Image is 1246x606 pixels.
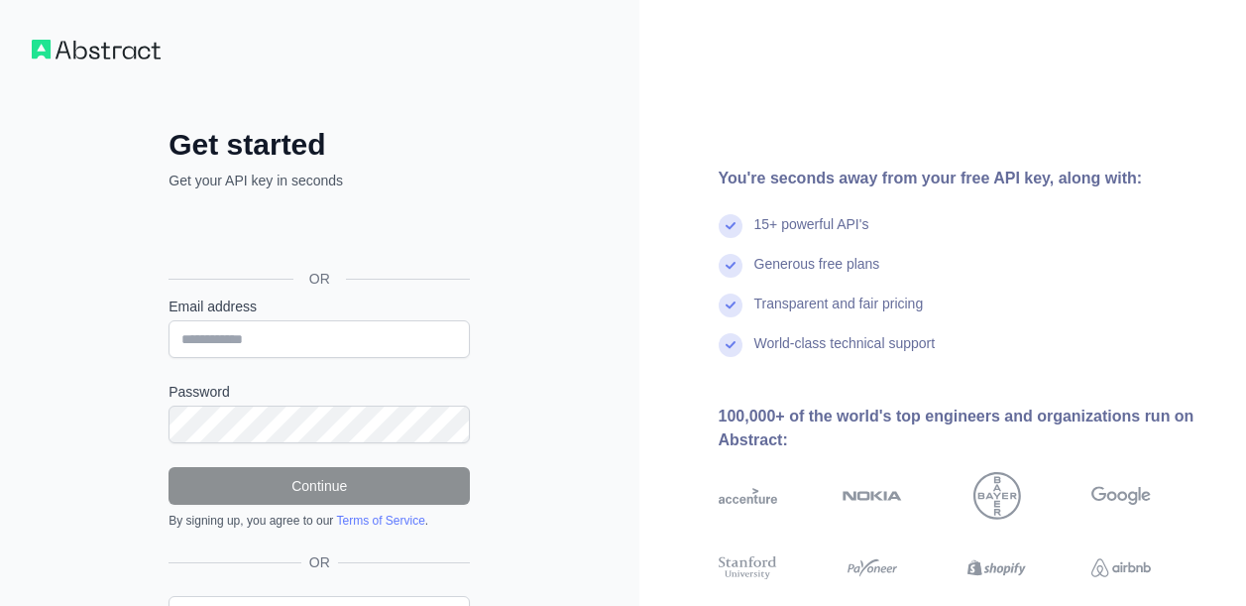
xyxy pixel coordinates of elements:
img: accenture [719,472,778,520]
img: check mark [719,333,742,357]
div: World-class technical support [754,333,936,373]
a: Terms of Service [336,514,424,528]
div: Generous free plans [754,254,880,294]
img: stanford university [719,553,778,583]
span: OR [301,552,338,572]
img: check mark [719,214,742,238]
h2: Get started [169,127,470,163]
img: nokia [843,472,902,520]
div: Transparent and fair pricing [754,294,924,333]
div: You're seconds away from your free API key, along with: [719,167,1215,190]
img: airbnb [1091,553,1151,583]
span: OR [293,269,346,289]
label: Password [169,382,470,402]
button: Continue [169,467,470,505]
div: 100,000+ of the world's top engineers and organizations run on Abstract: [719,405,1215,452]
img: check mark [719,254,742,278]
iframe: Sign in with Google Button [159,212,476,256]
img: google [1091,472,1151,520]
img: check mark [719,294,742,317]
div: By signing up, you agree to our . [169,513,470,529]
img: bayer [973,472,1021,520]
p: Get your API key in seconds [169,171,470,190]
label: Email address [169,297,470,316]
img: Workflow [32,40,161,60]
img: shopify [967,553,1027,583]
img: payoneer [843,553,902,583]
div: 15+ powerful API's [754,214,869,254]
